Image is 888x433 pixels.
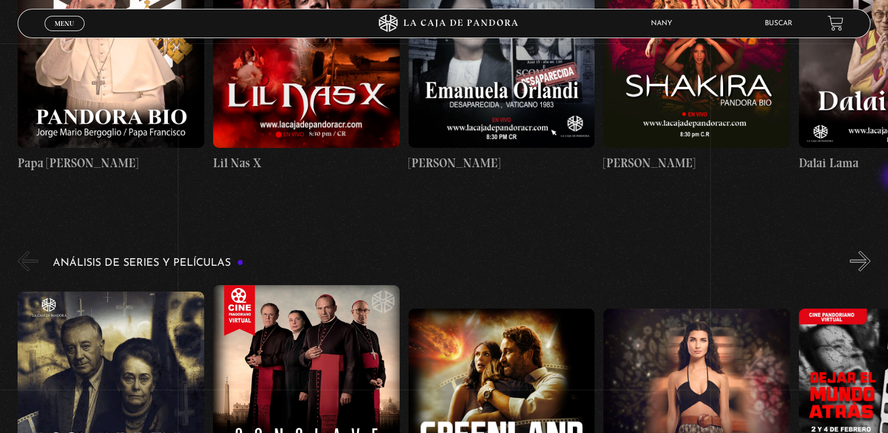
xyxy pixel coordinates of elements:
h4: Lil Nas X [213,154,400,172]
h4: [PERSON_NAME] [603,154,790,172]
h4: [PERSON_NAME] [408,154,595,172]
span: Menu [55,20,74,27]
h3: Análisis de series y películas [53,257,244,268]
button: Next [850,251,870,271]
button: Previous [18,251,38,271]
span: Cerrar [50,30,78,38]
a: View your shopping cart [828,15,843,31]
a: Buscar [765,20,792,27]
span: Nany [645,20,684,27]
h4: Papa [PERSON_NAME] [18,154,204,172]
